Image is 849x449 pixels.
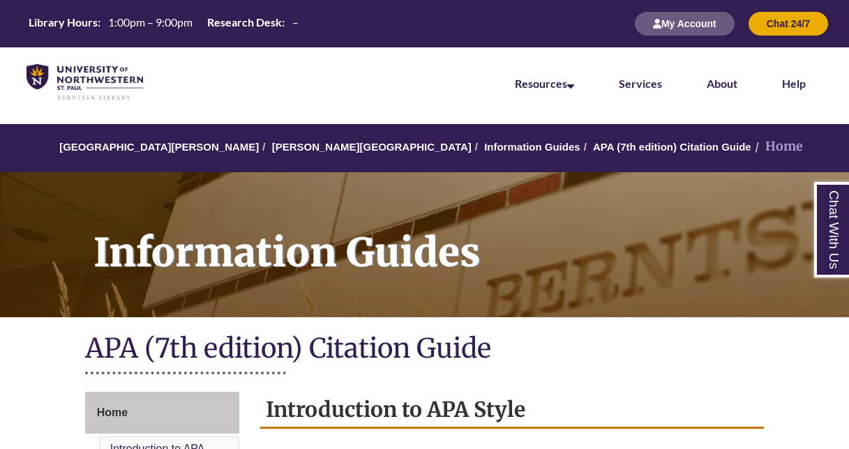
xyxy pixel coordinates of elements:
img: UNWSP Library Logo [27,64,143,101]
button: Chat 24/7 [749,12,828,36]
th: Research Desk: [202,15,287,30]
a: [PERSON_NAME][GEOGRAPHIC_DATA] [272,141,472,153]
a: My Account [635,17,735,29]
h2: Introduction to APA Style [260,392,765,429]
th: Library Hours: [23,15,103,30]
a: Services [619,77,662,90]
a: [GEOGRAPHIC_DATA][PERSON_NAME] [59,141,259,153]
a: Information Guides [484,141,580,153]
button: My Account [635,12,735,36]
a: APA (7th edition) Citation Guide [593,141,751,153]
table: Hours Today [23,15,304,32]
li: Home [751,137,803,157]
h1: Information Guides [78,172,849,299]
a: Chat 24/7 [749,17,828,29]
span: – [292,15,299,29]
a: Hours Today [23,15,304,33]
span: Home [97,406,128,418]
a: Help [782,77,806,90]
h1: APA (7th edition) Citation Guide [85,331,765,368]
a: Resources [515,77,574,90]
a: Home [85,392,239,434]
a: About [707,77,737,90]
span: 1:00pm – 9:00pm [108,15,193,29]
